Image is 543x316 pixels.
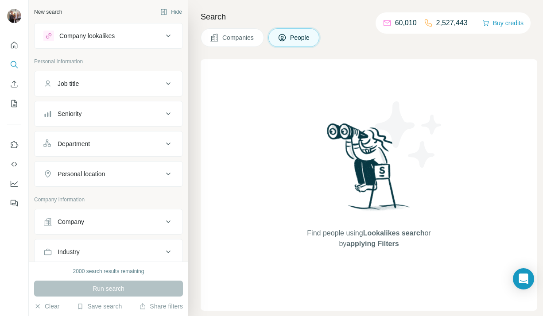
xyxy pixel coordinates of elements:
[34,196,183,204] p: Company information
[7,176,21,192] button: Dashboard
[35,241,182,262] button: Industry
[35,133,182,154] button: Department
[139,302,183,311] button: Share filters
[58,109,81,118] div: Seniority
[73,267,144,275] div: 2000 search results remaining
[482,17,524,29] button: Buy credits
[35,103,182,124] button: Seniority
[298,228,440,249] span: Find people using or by
[35,211,182,232] button: Company
[346,240,399,247] span: applying Filters
[77,302,122,311] button: Save search
[58,170,105,178] div: Personal location
[201,11,532,23] h4: Search
[7,156,21,172] button: Use Surfe API
[34,8,62,16] div: New search
[34,302,59,311] button: Clear
[58,217,84,226] div: Company
[7,137,21,153] button: Use Surfe on LinkedIn
[58,139,90,148] div: Department
[7,96,21,112] button: My lists
[7,195,21,211] button: Feedback
[7,76,21,92] button: Enrich CSV
[58,247,80,256] div: Industry
[369,95,449,174] img: Surfe Illustration - Stars
[35,163,182,185] button: Personal location
[290,33,310,42] span: People
[7,37,21,53] button: Quick start
[34,58,183,66] p: Personal information
[395,18,417,28] p: 60,010
[35,73,182,94] button: Job title
[513,268,534,289] div: Open Intercom Messenger
[58,79,79,88] div: Job title
[363,229,425,237] span: Lookalikes search
[436,18,468,28] p: 2,527,443
[222,33,255,42] span: Companies
[154,5,188,19] button: Hide
[35,25,182,46] button: Company lookalikes
[323,121,415,220] img: Surfe Illustration - Woman searching with binoculars
[7,9,21,23] img: Avatar
[7,57,21,73] button: Search
[59,31,115,40] div: Company lookalikes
